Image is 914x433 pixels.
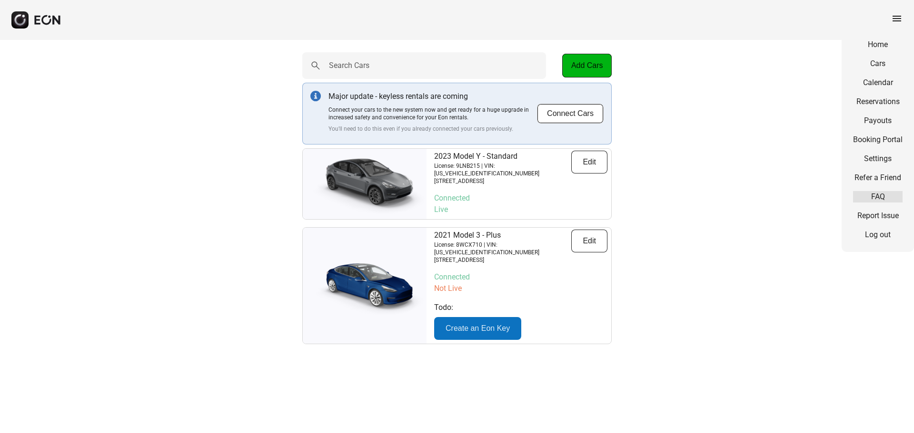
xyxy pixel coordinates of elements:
a: Reservations [853,96,903,107]
a: Home [853,39,903,50]
p: Major update - keyless rentals are coming [328,91,537,102]
button: Edit [571,230,607,252]
button: Create an Eon Key [434,317,521,340]
a: FAQ [853,191,903,202]
p: Live [434,204,607,215]
img: car [303,153,427,215]
a: Booking Portal [853,134,903,145]
p: Connected [434,271,607,283]
img: car [303,255,427,317]
a: Settings [853,153,903,164]
span: menu [891,13,903,24]
p: License: 8WCX710 | VIN: [US_VEHICLE_IDENTIFICATION_NUMBER] [434,241,571,256]
button: Connect Cars [537,104,604,124]
a: Refer a Friend [853,172,903,183]
p: You'll need to do this even if you already connected your cars previously. [328,125,537,133]
img: info [310,91,321,101]
a: Report Issue [853,210,903,221]
a: Calendar [853,77,903,88]
p: 2021 Model 3 - Plus [434,230,571,241]
p: Not Live [434,283,607,294]
p: Connect your cars to the new system now and get ready for a huge upgrade in increased safety and ... [328,106,537,121]
p: [STREET_ADDRESS] [434,256,571,264]
label: Search Cars [329,60,369,71]
a: Log out [853,229,903,241]
p: Todo: [434,302,607,313]
p: License: 9LNB215 | VIN: [US_VEHICLE_IDENTIFICATION_NUMBER] [434,162,571,177]
a: Cars [853,58,903,69]
p: [STREET_ADDRESS] [434,177,571,185]
button: Add Cars [562,54,612,77]
p: Connected [434,192,607,204]
p: 2023 Model Y - Standard [434,151,571,162]
button: Edit [571,151,607,173]
a: Payouts [853,115,903,126]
